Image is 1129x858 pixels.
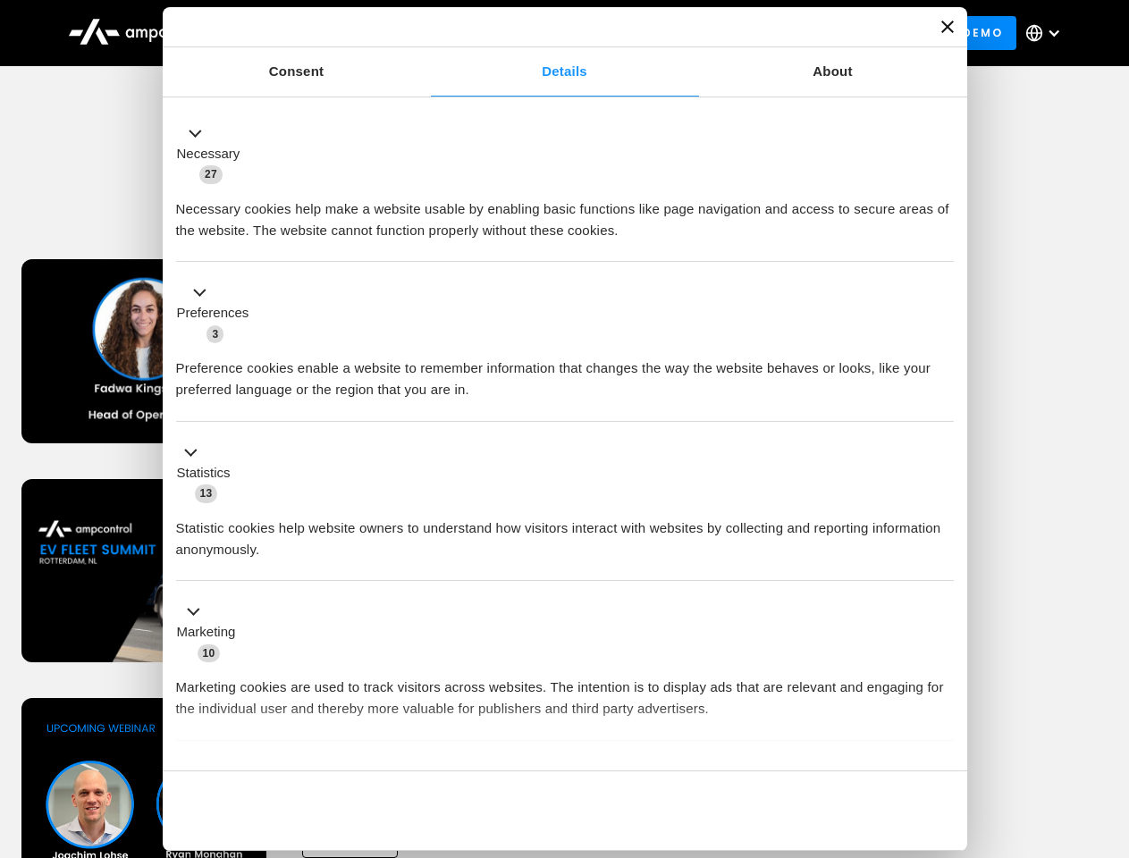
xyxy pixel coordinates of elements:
span: 27 [199,165,223,183]
span: 3 [206,325,223,343]
div: Statistic cookies help website owners to understand how visitors interact with websites by collec... [176,504,954,560]
label: Marketing [177,622,236,643]
span: 13 [195,484,218,502]
button: Preferences (3) [176,282,260,345]
button: Unclassified (2) [176,761,323,783]
label: Necessary [177,144,240,164]
button: Marketing (10) [176,601,247,664]
div: Preference cookies enable a website to remember information that changes the way the website beha... [176,344,954,400]
h1: Upcoming Webinars [21,181,1108,223]
button: Necessary (27) [176,122,251,185]
a: Details [431,47,699,97]
div: Necessary cookies help make a website usable by enabling basic functions like page navigation and... [176,185,954,241]
label: Preferences [177,303,249,324]
button: Close banner [941,21,954,33]
label: Statistics [177,463,231,484]
span: 10 [198,644,221,662]
a: Consent [163,47,431,97]
span: 2 [295,763,312,781]
button: Okay [696,785,953,837]
button: Statistics (13) [176,442,241,504]
div: Marketing cookies are used to track visitors across websites. The intention is to display ads tha... [176,663,954,719]
a: About [699,47,967,97]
